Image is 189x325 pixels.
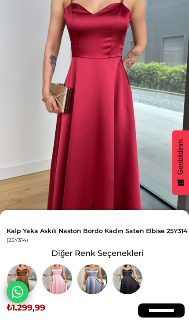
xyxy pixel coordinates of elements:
span: Geribildirim [177,139,185,175]
img: Kalp Yaka Askılı Naston Kahve Kadın Saten Elbise 25Y314 [7,264,37,295]
img: Kalp Yaka Askılı Naston Siyah Kadın Saten Elbise 25Y314 [112,264,143,295]
img: Kalp Yaka Askılı Naston Pembe Kadın Saten Elbise 25Y314 [42,264,73,295]
span: Diğer Renk Seçenekleri [51,248,144,259]
img: Kalp Yaka Askılı Naston Mavi Kadın Saten Elbise 25Y314 [77,264,108,295]
span: Kalp Yaka Askılı Naston Bordo Kadın Saten Elbise 25Y314 [7,227,189,235]
button: Geribildirim - Show survey [172,130,189,195]
span: ₺1.299,99 [7,303,45,312]
span: (25Y314) [7,237,28,243]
